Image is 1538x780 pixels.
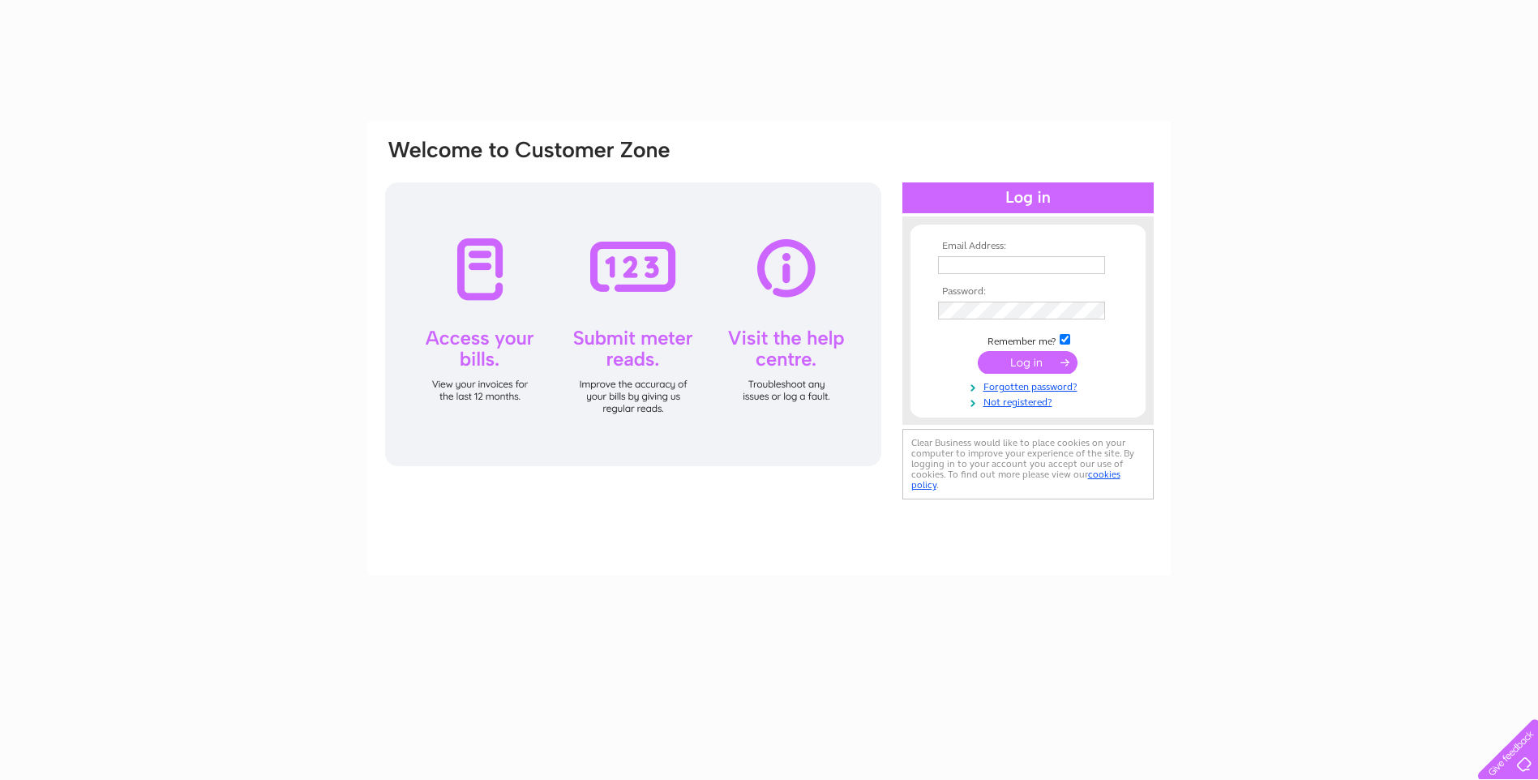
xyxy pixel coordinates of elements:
[938,378,1122,393] a: Forgotten password?
[911,469,1120,491] a: cookies policy
[934,286,1122,298] th: Password:
[938,393,1122,409] a: Not registered?
[902,429,1154,499] div: Clear Business would like to place cookies on your computer to improve your experience of the sit...
[934,241,1122,252] th: Email Address:
[978,351,1077,374] input: Submit
[934,332,1122,348] td: Remember me?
